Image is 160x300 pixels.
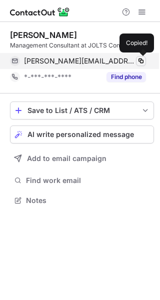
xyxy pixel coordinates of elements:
img: ContactOut v5.3.10 [10,6,70,18]
div: Save to List / ATS / CRM [27,106,136,114]
span: AI write personalized message [27,130,134,138]
button: AI write personalized message [10,125,154,143]
span: Add to email campaign [27,154,106,162]
button: Find work email [10,173,154,187]
span: Notes [26,196,150,205]
button: save-profile-one-click [10,101,154,119]
button: Add to email campaign [10,149,154,167]
button: Notes [10,193,154,207]
span: Find work email [26,176,150,185]
div: [PERSON_NAME] [10,30,77,40]
button: Reveal Button [106,72,146,82]
div: Management Consultant at JOLTS Consulting Ltd [10,41,154,50]
span: [PERSON_NAME][EMAIL_ADDRESS][DOMAIN_NAME] [24,56,135,65]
